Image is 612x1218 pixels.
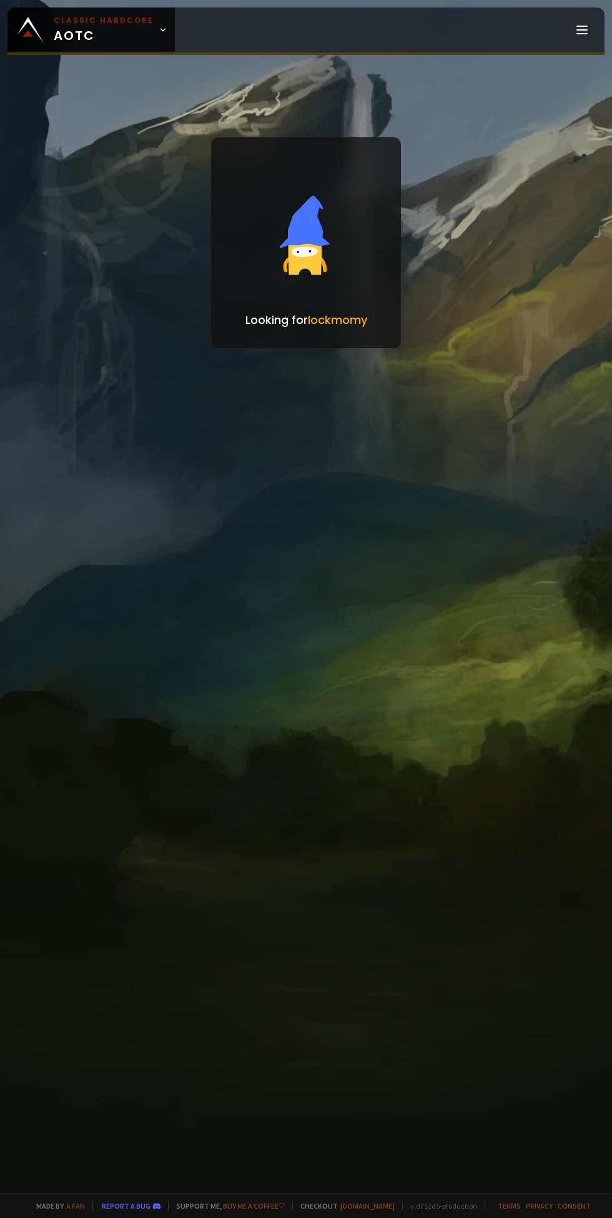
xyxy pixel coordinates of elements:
span: AOTC [54,15,154,45]
a: Report a bug [102,1201,151,1211]
a: Terms [498,1201,521,1211]
a: Classic HardcoreAOTC [7,7,175,52]
p: Looking for [245,311,367,328]
a: Privacy [526,1201,553,1211]
small: Classic Hardcore [54,15,154,26]
span: Support me, [168,1201,285,1211]
a: a fan [66,1201,85,1211]
a: [DOMAIN_NAME] [340,1201,395,1211]
span: v. d752d5 - production [402,1201,477,1211]
a: Buy me a coffee [223,1201,285,1211]
span: lockmomy [308,312,367,328]
span: Made by [29,1201,85,1211]
span: Checkout [292,1201,395,1211]
a: Consent [558,1201,591,1211]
